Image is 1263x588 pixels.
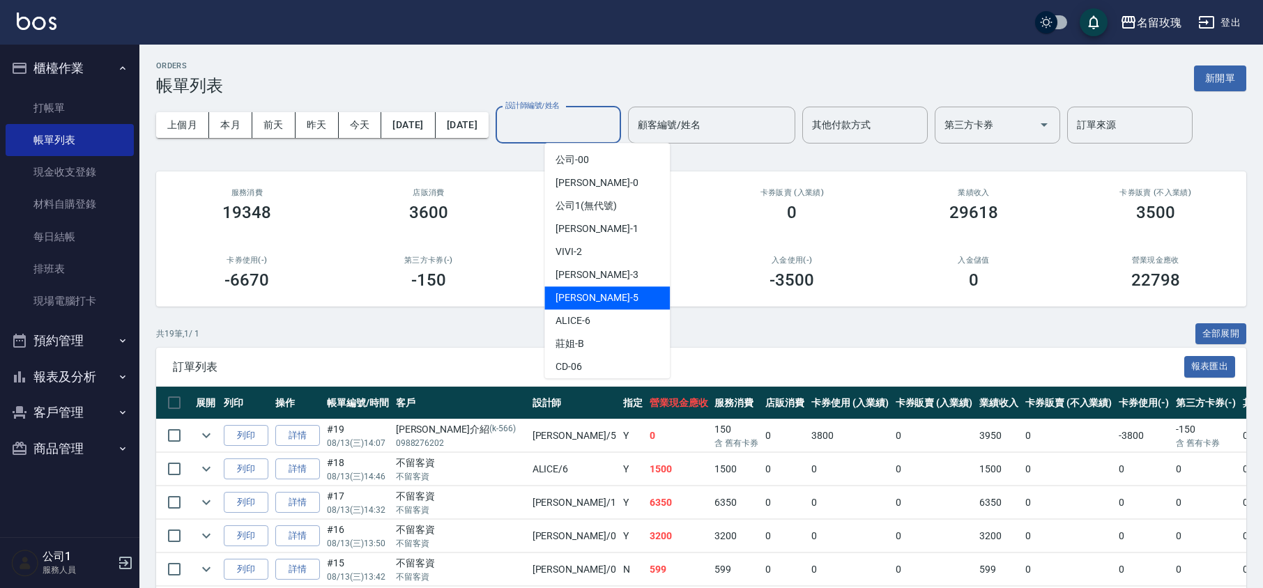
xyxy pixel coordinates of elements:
h2: 營業現金應收 [1081,256,1230,265]
a: 詳情 [275,492,320,513]
button: 列印 [224,525,268,547]
button: save [1080,8,1108,36]
td: 0 [1022,419,1115,452]
th: 營業現金應收 [646,387,712,419]
a: 新開單 [1194,71,1246,84]
h3: 0 [787,203,797,222]
span: [PERSON_NAME] -5 [556,291,638,305]
a: 打帳單 [6,92,134,124]
td: #17 [323,486,392,519]
td: 0 [1022,453,1115,486]
td: 0 [892,419,977,452]
a: 排班表 [6,253,134,285]
td: 0 [1022,553,1115,586]
button: 本月 [209,112,252,138]
td: 0 [1172,486,1239,519]
td: 0 [1022,486,1115,519]
th: 客戶 [392,387,529,419]
td: 1500 [976,453,1022,486]
p: 含 舊有卡券 [1176,437,1236,449]
td: 0 [1022,520,1115,552]
td: 0 [1115,453,1172,486]
button: 全部展開 [1195,323,1247,345]
h3: -3500 [770,270,814,290]
p: 0988276202 [396,437,526,449]
th: 卡券使用 (入業績) [808,387,892,419]
th: 帳單編號/時間 [323,387,392,419]
div: 不留客資 [396,456,526,470]
label: 設計師編號/姓名 [505,100,560,111]
div: 名留玫瑰 [1137,14,1181,31]
td: 0 [762,520,808,552]
p: 服務人員 [43,564,114,576]
h3: 服務消費 [173,188,321,197]
h3: 3500 [1136,203,1175,222]
p: 08/13 (三) 13:50 [327,537,389,550]
td: 1500 [646,453,712,486]
span: 莊姐 -B [556,336,584,351]
p: 08/13 (三) 14:07 [327,437,389,449]
button: 商品管理 [6,431,134,467]
td: [PERSON_NAME] /1 [529,486,620,519]
button: 客戶管理 [6,394,134,431]
td: 1500 [711,453,762,486]
span: 訂單列表 [173,360,1184,374]
td: #19 [323,419,392,452]
span: [PERSON_NAME] -0 [556,176,638,190]
p: 不留客資 [396,571,526,583]
a: 材料自購登錄 [6,188,134,220]
td: 0 [1115,520,1172,552]
h2: 卡券販賣 (入業績) [718,188,866,197]
p: 不留客資 [396,504,526,516]
td: 0 [1115,553,1172,586]
td: N [620,553,646,586]
h2: 入金使用(-) [718,256,866,265]
td: 599 [711,553,762,586]
button: expand row [196,425,217,446]
a: 現金收支登錄 [6,156,134,188]
h2: 其他付款方式(-) [536,256,684,265]
h2: 卡券使用(-) [173,256,321,265]
td: 0 [762,419,808,452]
td: 3800 [808,419,892,452]
th: 服務消費 [711,387,762,419]
p: 含 舊有卡券 [714,437,758,449]
h2: 第三方卡券(-) [355,256,503,265]
h2: 入金儲值 [900,256,1048,265]
button: 列印 [224,492,268,513]
td: Y [620,453,646,486]
td: 6350 [646,486,712,519]
button: 報表及分析 [6,359,134,395]
td: 0 [808,520,892,552]
button: 今天 [339,112,382,138]
a: 現場電腦打卡 [6,285,134,317]
td: -150 [1172,419,1239,452]
div: 不留客資 [396,523,526,537]
button: 新開單 [1194,65,1246,91]
h3: 0 [969,270,979,290]
h3: 3600 [409,203,448,222]
h2: 業績收入 [900,188,1048,197]
td: 6350 [711,486,762,519]
button: 報表匯出 [1184,356,1236,378]
td: 0 [1172,553,1239,586]
th: 操作 [272,387,323,419]
img: Logo [17,13,56,30]
td: 0 [1172,520,1239,552]
td: #16 [323,520,392,552]
td: 0 [892,553,977,586]
button: [DATE] [436,112,489,138]
button: 上個月 [156,112,209,138]
th: 列印 [220,387,272,419]
th: 卡券販賣 (不入業績) [1022,387,1115,419]
span: VIVI -2 [556,245,582,259]
td: 0 [808,553,892,586]
button: [DATE] [381,112,435,138]
h2: 店販消費 [355,188,503,197]
a: 每日結帳 [6,221,134,253]
td: 0 [808,486,892,519]
button: 前天 [252,112,296,138]
td: 0 [762,486,808,519]
button: 列印 [224,559,268,580]
h2: 卡券使用 (入業績) [536,188,684,197]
